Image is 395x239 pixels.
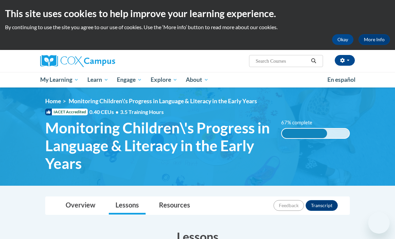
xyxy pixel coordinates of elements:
button: Transcript [306,200,338,211]
a: Resources [152,197,197,215]
p: By continuing to use the site you agree to our use of cookies. Use the ‘More info’ button to read... [5,23,390,31]
div: Main menu [35,72,360,87]
button: Feedback [273,200,304,211]
div: 67% complete [282,129,327,138]
span: En español [327,76,355,83]
span: Engage [117,76,142,84]
a: Learn [83,72,113,87]
span: Explore [151,76,177,84]
button: Okay [332,34,353,45]
a: More Info [359,34,390,45]
input: Search Courses [255,57,309,65]
span: • [115,109,118,115]
span: About [186,76,209,84]
span: My Learning [40,76,79,84]
span: 0.40 CEUs [89,108,120,116]
a: En español [323,73,360,87]
button: Account Settings [335,55,355,66]
a: Home [45,98,61,105]
button: Search [309,57,319,65]
span: 3.5 Training Hours [120,109,164,115]
span: Monitoring Children\'s Progress in Language & Literacy in the Early Years [45,119,271,172]
img: Cox Campus [40,55,115,67]
a: Explore [146,72,182,87]
a: Overview [59,197,102,215]
label: 67% complete [281,119,320,126]
a: Engage [112,72,146,87]
iframe: Button to launch messaging window [368,212,390,234]
a: Lessons [109,197,146,215]
a: My Learning [36,72,83,87]
span: Monitoring Children\'s Progress in Language & Literacy in the Early Years [69,98,257,105]
a: About [182,72,213,87]
h2: This site uses cookies to help improve your learning experience. [5,7,390,20]
span: Learn [87,76,108,84]
a: Cox Campus [40,55,138,67]
span: IACET Accredited [45,109,88,115]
